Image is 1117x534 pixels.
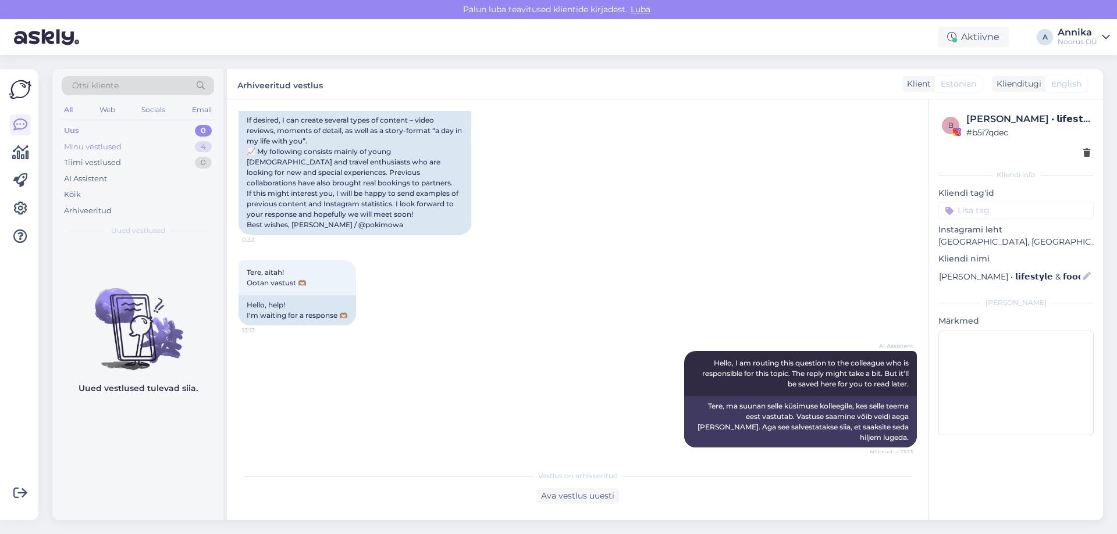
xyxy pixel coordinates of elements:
div: Uus [64,125,79,137]
img: No chats [52,267,223,372]
span: Tere, aitah! Ootan vastust 🫶🏽 [247,268,307,287]
div: Email [190,102,214,117]
div: # b5i7qdec [966,126,1090,139]
img: Askly Logo [9,78,31,101]
div: Arhiveeritud [64,205,112,217]
div: Minu vestlused [64,141,122,153]
label: Arhiveeritud vestlus [237,76,323,92]
p: [GEOGRAPHIC_DATA], [GEOGRAPHIC_DATA] [938,236,1094,248]
div: 4 [195,141,212,153]
a: AnnikaNoorus OÜ [1058,28,1110,46]
div: Socials [139,102,168,117]
span: AI Assistent [870,342,913,350]
p: Instagrami leht [938,224,1094,236]
div: Annika [1058,28,1097,37]
div: Hello, help! I'm waiting for a response 🫶🏽 [239,295,356,325]
div: Tere, ma suunan selle küsimuse kolleegile, kes selle teema eest vastutab. Vastuse saamine võib ve... [684,396,917,447]
span: Uued vestlused [111,225,165,236]
span: Estonian [941,78,976,90]
span: 0:32 [242,235,286,244]
div: [PERSON_NAME] • 𝗹𝗶𝗳𝗲𝘀𝘁𝘆𝗹𝗲 & 𝗳𝗼𝗼𝗱 𝘁𝗮𝘀𝘁𝗲 [966,112,1090,126]
span: Otsi kliente [72,80,119,92]
input: Lisa tag [938,202,1094,219]
div: 0 [195,125,212,137]
p: Uued vestlused tulevad siia. [79,382,198,395]
div: AI Assistent [64,173,107,185]
span: Vestlus on arhiveeritud [538,471,618,481]
div: If desired, I can create several types of content – video reviews, moments of detail, as well as ... [239,110,471,235]
span: b [948,121,954,130]
p: Kliendi nimi [938,253,1094,265]
div: Aktiivne [938,27,1009,48]
span: 13:13 [242,326,286,335]
div: Kliendi info [938,170,1094,180]
div: Klienditugi [992,78,1041,90]
input: Lisa nimi [939,270,1080,283]
div: Klient [902,78,931,90]
p: Märkmed [938,315,1094,327]
div: Kõik [64,189,81,200]
div: Noorus OÜ [1058,37,1097,46]
div: Tiimi vestlused [64,157,121,169]
div: All [62,102,75,117]
div: Ava vestlus uuesti [536,488,619,504]
div: [PERSON_NAME] [938,298,1094,308]
div: 0 [195,157,212,169]
div: A [1037,29,1053,45]
span: Nähtud ✓ 13:13 [870,448,913,457]
p: Kliendi tag'id [938,187,1094,199]
span: Hello, I am routing this question to the colleague who is responsible for this topic. The reply m... [702,359,910,388]
span: English [1051,78,1082,90]
span: Luba [627,4,654,15]
div: Web [97,102,118,117]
